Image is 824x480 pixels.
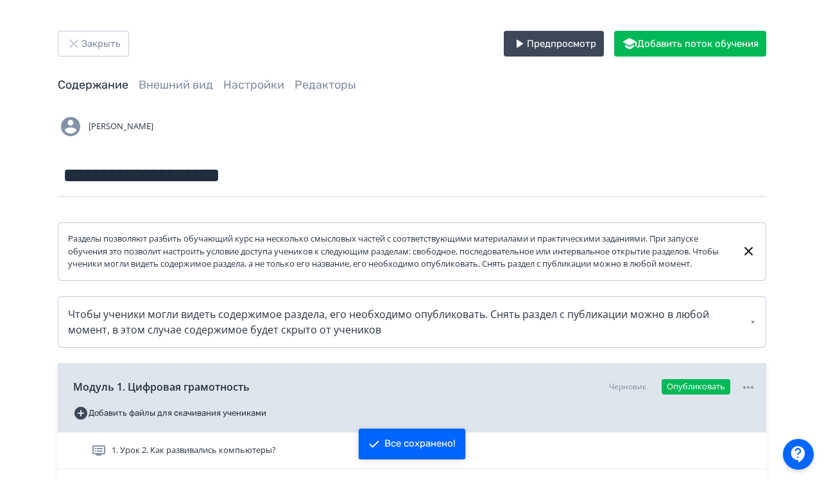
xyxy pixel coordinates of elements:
[73,379,250,395] span: Модуль 1. Цифровая грамотность
[68,233,731,271] div: Разделы позволяют разбить обучающий курс на несколько смысловых частей с соответствующими материа...
[609,381,646,393] div: Черновик
[112,444,276,457] span: 1. Урок 2. Как развивались компьютеры?
[58,432,766,469] div: 1. Урок 2. Как развивались компьютеры?
[58,78,128,92] a: Содержание
[73,403,266,423] button: Добавить файлы для скачивания учениками
[139,78,213,92] a: Внешний вид
[223,78,284,92] a: Настройки
[504,31,604,57] button: Предпросмотр
[89,120,153,133] span: [PERSON_NAME]
[68,307,756,337] div: Чтобы ученики могли видеть содержимое раздела, его необходимо опубликовать. Снять раздел с публик...
[662,379,730,395] button: Опубликовать
[614,31,766,57] button: Добавить поток обучения
[58,31,129,57] button: Закрыть
[295,78,356,92] a: Редакторы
